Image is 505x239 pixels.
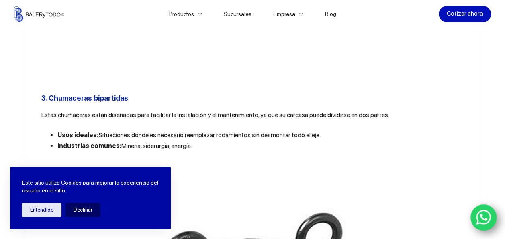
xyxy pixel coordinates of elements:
span: Estas chumaceras están diseñadas para facilitar la instalación y el mantenimiento, ya que su carc... [41,111,389,119]
img: Balerytodo [14,6,64,22]
button: Entendido [22,203,61,217]
button: Declinar [65,203,100,217]
a: WhatsApp [470,204,497,231]
b: Industrias comunes: [57,142,121,150]
span: Minería, siderurgia, energía. [121,142,192,150]
p: Este sitio utiliza Cookies para mejorar la experiencia del usuario en el sitio. [22,179,159,195]
b: Usos ideales: [57,131,98,139]
b: 3. Chumaceras bipartidas [41,94,128,102]
a: Cotizar ahora [439,6,491,22]
span: Situaciones donde es necesario reemplazar rodamientos sin desmontar todo el eje. [98,131,321,139]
